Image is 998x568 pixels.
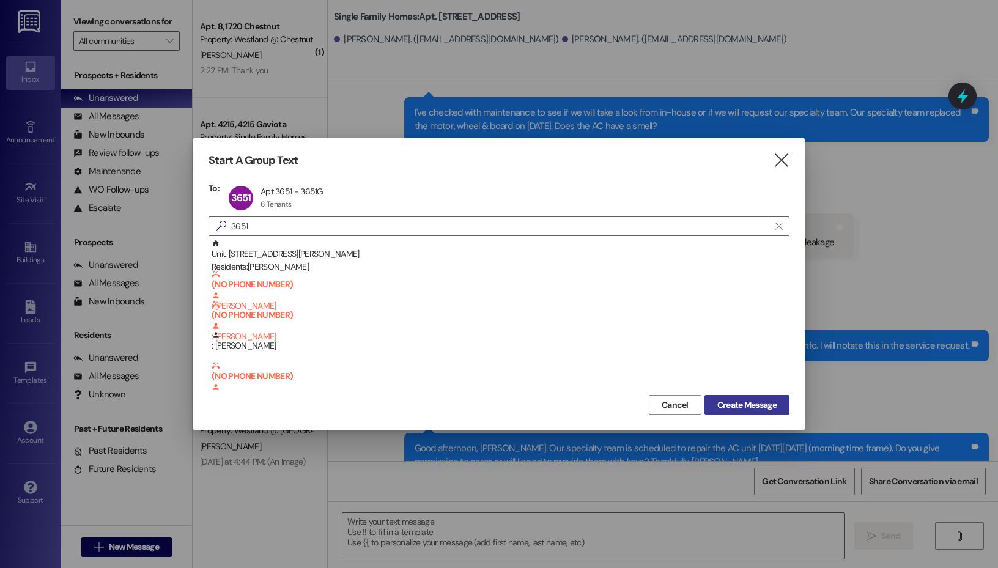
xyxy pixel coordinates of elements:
[212,300,789,320] b: (NO PHONE NUMBER)
[704,395,789,415] button: Create Message
[209,183,220,194] h3: To:
[212,270,789,313] div: : [PERSON_NAME]
[261,199,292,209] div: 6 Tenants
[209,270,789,300] div: (NO PHONE NUMBER) : [PERSON_NAME]
[649,395,701,415] button: Cancel
[231,218,769,235] input: Search for any contact or apartment
[212,300,789,344] div: : [PERSON_NAME]
[231,191,251,204] span: 3651
[212,270,789,290] b: (NO PHONE NUMBER)
[775,221,782,231] i: 
[212,260,789,273] div: Residents: [PERSON_NAME]
[212,331,789,352] div: : [PERSON_NAME]
[662,399,689,411] span: Cancel
[212,361,789,405] div: : [PERSON_NAME]
[212,239,789,274] div: Unit: [STREET_ADDRESS][PERSON_NAME]
[209,331,789,361] div: : [PERSON_NAME]
[773,154,789,167] i: 
[209,300,789,331] div: (NO PHONE NUMBER) : [PERSON_NAME]
[209,361,789,392] div: (NO PHONE NUMBER) : [PERSON_NAME]
[209,153,298,168] h3: Start A Group Text
[769,217,789,235] button: Clear text
[209,239,789,270] div: Unit: [STREET_ADDRESS][PERSON_NAME]Residents:[PERSON_NAME]
[212,361,789,382] b: (NO PHONE NUMBER)
[212,219,231,232] i: 
[261,186,323,197] div: Apt 3651 - 3651G
[717,399,777,411] span: Create Message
